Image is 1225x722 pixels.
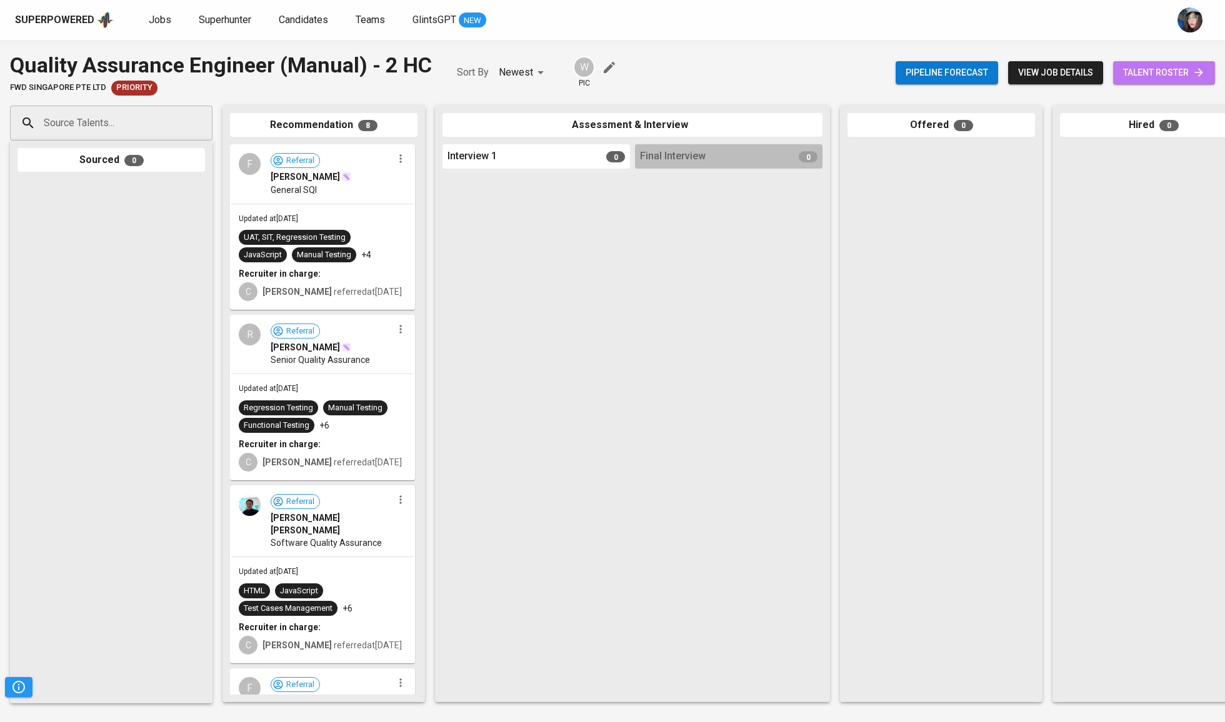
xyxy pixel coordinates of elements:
a: GlintsGPT NEW [412,12,486,28]
div: Functional Testing [244,420,309,432]
div: HTML [244,585,265,597]
button: Open [206,122,208,124]
p: +6 [319,419,329,432]
span: 0 [1159,120,1179,131]
div: Manual Testing [297,249,351,261]
img: ebc22f3989a0f93cef503aac4a4d1312.jpg [239,494,261,516]
div: Assessment & Interview [442,113,822,137]
span: Final Interview [640,149,706,164]
span: Jobs [149,14,171,26]
div: R [239,324,261,345]
div: W [573,56,595,78]
span: Referral [281,325,319,337]
span: Pipeline forecast [906,65,988,81]
span: Senior Quality Assurance [271,354,370,366]
p: Newest [499,65,533,80]
span: 0 [606,151,625,162]
div: C [239,453,257,472]
span: Updated at [DATE] [239,567,298,576]
div: FReferral[PERSON_NAME]General SQIUpdated at[DATE]UAT, SIT, Regression TestingJavaScriptManual Tes... [230,144,415,310]
span: Candidates [279,14,328,26]
b: [PERSON_NAME] [262,457,332,467]
div: Recommendation [230,113,417,137]
a: Teams [356,12,387,28]
div: Manual Testing [328,402,382,414]
button: Pipeline Triggers [5,677,32,697]
span: referred at [DATE] [262,457,402,467]
button: Pipeline forecast [896,61,998,84]
div: F [239,153,261,175]
b: Recruiter in charge: [239,439,321,449]
span: Updated at [DATE] [239,384,298,393]
span: Superhunter [199,14,251,26]
div: JavaScript [280,585,318,597]
div: Quality Assurance Engineer (Manual) - 2 HC [10,50,432,81]
b: [PERSON_NAME] [262,287,332,297]
div: RReferral[PERSON_NAME]Senior Quality AssuranceUpdated at[DATE]Regression TestingManual TestingFun... [230,315,415,480]
p: Sort By [457,65,489,80]
span: 0 [124,155,144,166]
span: Interview 1 [447,149,497,164]
span: referred at [DATE] [262,287,402,297]
span: GlintsGPT [412,14,456,26]
a: Candidates [279,12,331,28]
div: pic [573,56,595,89]
img: magic_wand.svg [341,172,351,182]
div: New Job received from Demand Team [111,81,157,96]
span: FWD Singapore Pte Ltd [10,82,106,94]
span: 0 [954,120,973,131]
a: Jobs [149,12,174,28]
span: [PERSON_NAME] [271,171,340,183]
span: 8 [358,120,377,131]
a: Superhunter [199,12,254,28]
span: General SQI [271,184,317,196]
span: referred at [DATE] [262,640,402,650]
p: +6 [342,602,352,615]
b: [PERSON_NAME] [262,640,332,650]
b: Recruiter in charge: [239,622,321,632]
span: Software Quality Assurance [271,537,382,549]
b: Recruiter in charge: [239,269,321,279]
a: Superpoweredapp logo [15,11,114,29]
p: +4 [361,249,371,261]
span: view job details [1018,65,1093,81]
div: JavaScript [244,249,282,261]
span: NEW [459,14,486,27]
div: F [239,677,261,699]
span: [PERSON_NAME] [271,341,340,354]
a: talent roster [1113,61,1215,84]
span: Referral [281,679,319,691]
div: Regression Testing [244,402,313,414]
span: Updated at [DATE] [239,214,298,223]
button: view job details [1008,61,1103,84]
div: Sourced [17,148,205,172]
span: 0 [799,151,817,162]
div: Newest [499,61,548,84]
div: UAT, SIT, Regression Testing [244,232,346,244]
span: Referral [281,496,319,508]
span: Referral [281,155,319,167]
div: C [239,282,257,301]
div: Test Cases Management [244,603,332,615]
img: diazagista@glints.com [1177,7,1202,32]
div: Offered [847,113,1035,137]
img: app logo [97,11,114,29]
div: Superpowered [15,13,94,27]
span: [PERSON_NAME] [PERSON_NAME] [271,512,392,537]
span: Teams [356,14,385,26]
div: C [239,636,257,655]
div: Referral[PERSON_NAME] [PERSON_NAME]Software Quality AssuranceUpdated at[DATE]HTMLJavaScriptTest C... [230,485,415,663]
span: Priority [111,82,157,94]
span: talent roster [1123,65,1205,81]
img: magic_wand.svg [341,342,351,352]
